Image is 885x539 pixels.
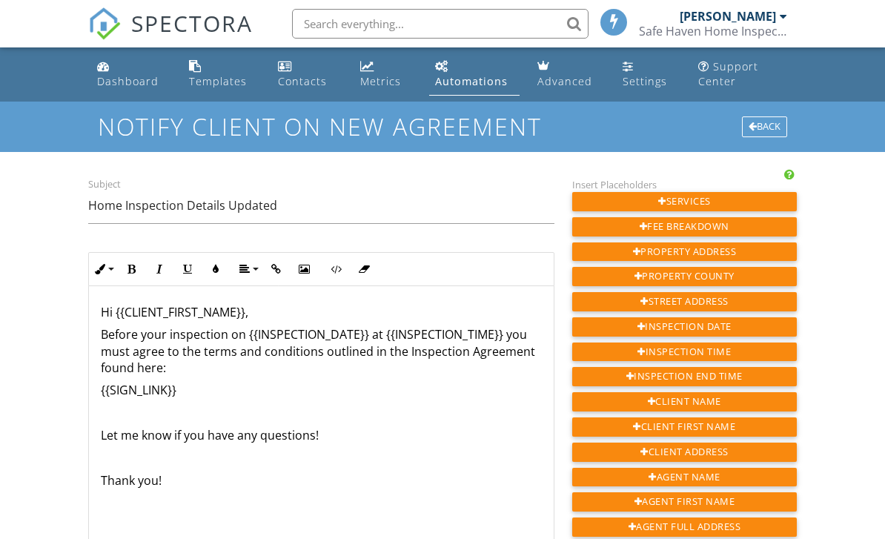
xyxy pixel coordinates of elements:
a: Automations (Basic) [429,53,520,96]
div: Services [572,192,796,211]
button: Bold (⌘B) [117,255,145,283]
a: SPECTORA [88,20,253,51]
a: Advanced [531,53,605,96]
div: Advanced [537,74,592,88]
input: Search everything... [292,9,589,39]
div: Inspection End Time [572,367,796,386]
a: Contacts [272,53,342,96]
div: Agent Name [572,468,796,487]
button: Italic (⌘I) [145,255,173,283]
div: Client First Name [572,417,796,437]
p: Hi {{CLIENT_FIRST_NAME}}, [101,304,542,320]
p: {{SIGN_LINK}} [101,382,542,398]
button: Clear Formatting [350,255,378,283]
div: Dashboard [97,74,159,88]
button: Colors [202,255,230,283]
button: Code View [322,255,350,283]
button: Underline (⌘U) [173,255,202,283]
button: Insert Link (⌘K) [262,255,290,283]
div: Automations [435,74,508,88]
a: Metrics [354,53,417,96]
a: Templates [183,53,260,96]
div: Safe Haven Home Inspections [639,24,787,39]
div: Client Name [572,392,796,411]
div: Property Address [572,242,796,262]
div: Inspection Date [572,317,796,337]
div: Agent Full Address [572,517,796,537]
div: Support Center [698,59,758,88]
div: Metrics [360,74,401,88]
span: SPECTORA [131,7,253,39]
button: Insert Image (⌘P) [290,255,318,283]
div: [PERSON_NAME] [680,9,776,24]
a: Back [742,119,787,132]
button: Align [233,255,262,283]
a: Settings [617,53,680,96]
p: Let me know if you have any questions! [101,427,542,443]
a: Support Center [692,53,794,96]
div: Back [742,116,787,137]
div: Street Address [572,292,796,311]
h1: Notify client on new agreement [98,113,787,139]
button: Inline Style [89,255,117,283]
div: Agent First Name [572,492,796,512]
div: Inspection Time [572,343,796,362]
div: Client Address [572,443,796,462]
div: Contacts [278,74,327,88]
label: Subject [88,178,121,191]
div: Property County [572,267,796,286]
img: The Best Home Inspection Software - Spectora [88,7,121,40]
div: Settings [623,74,667,88]
label: Insert Placeholders [572,178,657,191]
div: Templates [189,74,247,88]
a: Dashboard [91,53,171,96]
div: Fee Breakdown [572,217,796,237]
p: Before your inspection on {{INSPECTION_DATE}} at {{INSPECTION_TIME}} you must agree to the terms ... [101,326,542,376]
p: Thank you! [101,472,542,489]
